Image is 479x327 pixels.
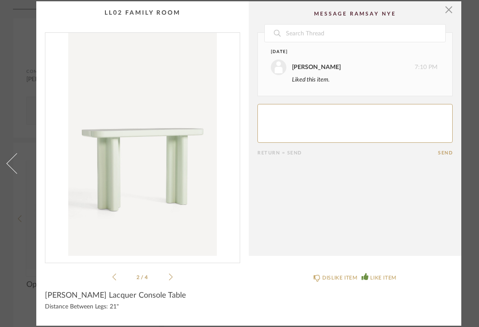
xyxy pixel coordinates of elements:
[292,63,341,72] div: [PERSON_NAME]
[292,75,438,85] div: Liked this item.
[440,1,457,19] button: Close
[45,291,186,300] span: [PERSON_NAME] Lacquer Console Table
[45,33,240,256] div: 1
[145,275,149,280] span: 4
[438,150,453,156] button: Send
[271,60,438,75] div: 7:10 PM
[322,274,357,282] div: DISLIKE ITEM
[257,150,438,156] div: Return = Send
[141,275,145,280] span: /
[136,275,141,280] span: 2
[45,304,240,311] div: Distance Between Legs: 21"
[285,25,445,42] input: Search Thread
[45,33,240,256] img: a83a47b0-f82e-45e7-983c-5497df97a996_1000x1000.jpg
[370,274,396,282] div: LIKE ITEM
[271,49,422,55] div: [DATE]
